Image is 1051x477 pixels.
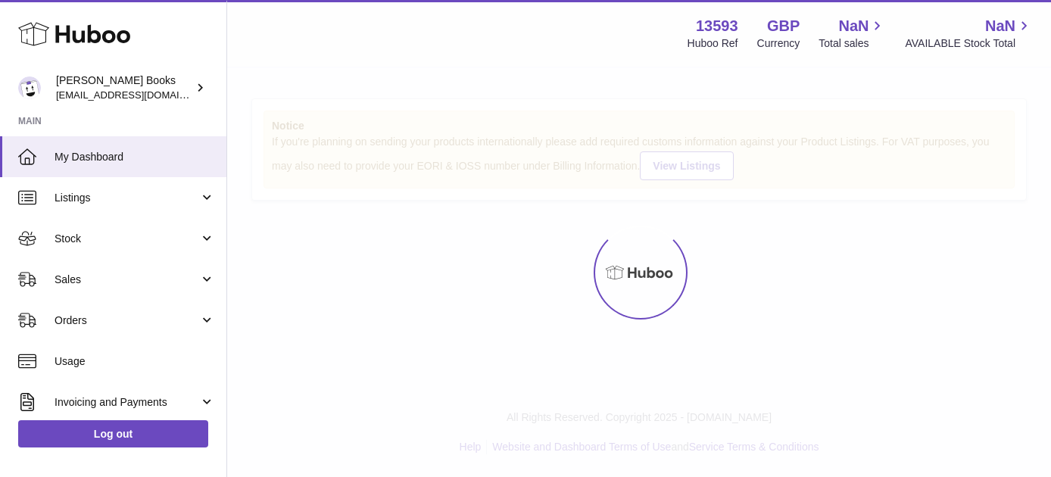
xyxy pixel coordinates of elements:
[18,420,208,447] a: Log out
[905,36,1033,51] span: AVAILABLE Stock Total
[55,232,199,246] span: Stock
[56,89,223,101] span: [EMAIL_ADDRESS][DOMAIN_NAME]
[55,354,215,369] span: Usage
[819,16,886,51] a: NaN Total sales
[767,16,800,36] strong: GBP
[696,16,738,36] strong: 13593
[985,16,1015,36] span: NaN
[905,16,1033,51] a: NaN AVAILABLE Stock Total
[819,36,886,51] span: Total sales
[55,273,199,287] span: Sales
[55,150,215,164] span: My Dashboard
[18,76,41,99] img: info@troybooks.co.uk
[55,191,199,205] span: Listings
[838,16,869,36] span: NaN
[757,36,800,51] div: Currency
[55,313,199,328] span: Orders
[55,395,199,410] span: Invoicing and Payments
[56,73,192,102] div: [PERSON_NAME] Books
[688,36,738,51] div: Huboo Ref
